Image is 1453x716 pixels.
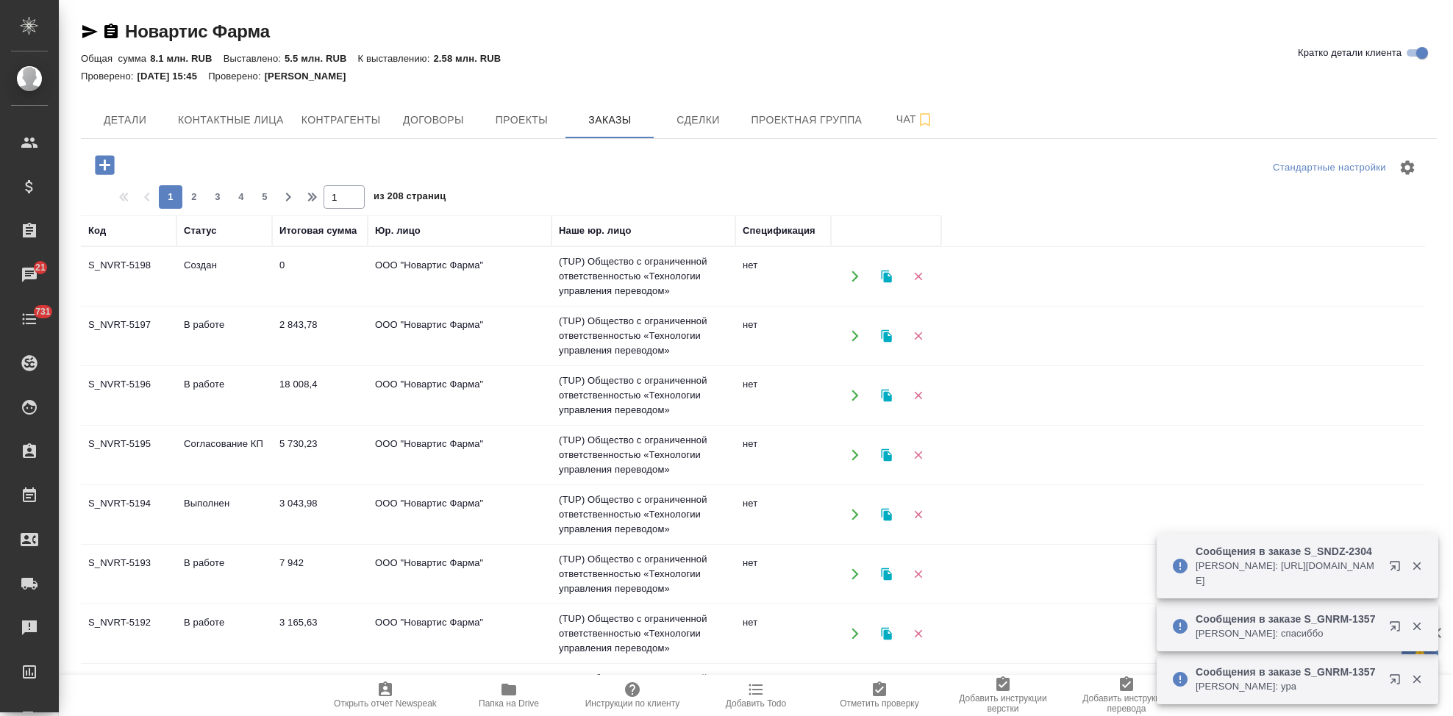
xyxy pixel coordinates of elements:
[751,111,862,129] span: Проектная группа
[735,429,831,481] td: нет
[903,559,933,590] button: Удалить
[735,548,831,600] td: нет
[272,608,368,659] td: 3 165,63
[903,321,933,351] button: Удалить
[398,111,468,129] span: Договоры
[840,381,870,411] button: Открыть
[1402,559,1432,573] button: Закрыть
[1196,544,1379,559] p: Сообщения в заказе S_SNDZ-2304
[182,190,206,204] span: 2
[102,23,120,40] button: Скопировать ссылку
[272,548,368,600] td: 7 942
[903,619,933,649] button: Удалить
[551,366,735,425] td: (TUP) Общество с ограниченной ответственностью «Технологии управления переводом»
[735,251,831,302] td: нет
[871,321,902,351] button: Клонировать
[81,548,176,600] td: S_NVRT-5193
[176,548,272,600] td: В работе
[176,370,272,421] td: В работе
[229,185,253,209] button: 4
[871,440,902,470] button: Клонировать
[4,301,55,337] a: 731
[81,310,176,362] td: S_NVRT-5197
[903,262,933,292] button: Удалить
[88,223,106,238] div: Код
[368,310,551,362] td: ООО "Новартис Фарма"
[176,429,272,481] td: Согласование КП
[368,489,551,540] td: ООО "Новартис Фарма"
[85,150,125,180] button: Добавить проект
[81,489,176,540] td: S_NVRT-5194
[818,675,941,716] button: Отметить проверку
[871,262,902,292] button: Клонировать
[272,429,368,481] td: 5 730,23
[840,440,870,470] button: Открыть
[176,251,272,302] td: Создан
[903,500,933,530] button: Удалить
[840,500,870,530] button: Открыть
[81,608,176,659] td: S_NVRT-5192
[1074,693,1179,714] span: Добавить инструкции перевода
[81,429,176,481] td: S_NVRT-5195
[1390,150,1425,185] span: Настроить таблицу
[1380,612,1415,647] button: Открыть в новой вкладке
[81,23,99,40] button: Скопировать ссылку для ЯМессенджера
[374,187,446,209] span: из 208 страниц
[663,111,733,129] span: Сделки
[1402,673,1432,686] button: Закрыть
[272,489,368,540] td: 3 043,98
[950,693,1056,714] span: Добавить инструкции верстки
[1196,665,1379,679] p: Сообщения в заказе S_GNRM-1357
[4,257,55,293] a: 21
[735,370,831,421] td: нет
[585,698,680,709] span: Инструкции по клиенту
[735,608,831,659] td: нет
[1298,46,1402,60] span: Кратко детали клиента
[81,53,150,64] p: Общая сумма
[206,190,229,204] span: 3
[571,675,694,716] button: Инструкции по клиенту
[26,260,54,275] span: 21
[1380,551,1415,587] button: Открыть в новой вкладке
[368,251,551,302] td: ООО "Новартис Фарма"
[1380,665,1415,700] button: Открыть в новой вкладке
[1402,620,1432,633] button: Закрыть
[903,381,933,411] button: Удалить
[871,619,902,649] button: Клонировать
[743,223,815,238] div: Спецификация
[735,310,831,362] td: нет
[368,548,551,600] td: ООО "Новартис Фарма"
[272,251,368,302] td: 0
[916,111,934,129] svg: Подписаться
[840,698,918,709] span: Отметить проверку
[253,185,276,209] button: 5
[551,545,735,604] td: (TUP) Общество с ограниченной ответственностью «Технологии управления переводом»
[486,111,557,129] span: Проекты
[903,440,933,470] button: Удалить
[368,370,551,421] td: ООО "Новартис Фарма"
[178,111,284,129] span: Контактные лица
[551,604,735,663] td: (TUP) Общество с ограниченной ответственностью «Технологии управления переводом»
[1196,679,1379,694] p: [PERSON_NAME]: ура
[285,53,357,64] p: 5.5 млн. RUB
[184,223,217,238] div: Статус
[272,310,368,362] td: 2 843,78
[301,111,381,129] span: Контрагенты
[208,71,265,82] p: Проверено:
[26,304,60,319] span: 731
[375,223,421,238] div: Юр. лицо
[1196,559,1379,588] p: [PERSON_NAME]: [URL][DOMAIN_NAME]
[1065,675,1188,716] button: Добавить инструкции перевода
[879,110,950,129] span: Чат
[871,381,902,411] button: Клонировать
[479,698,539,709] span: Папка на Drive
[81,251,176,302] td: S_NVRT-5198
[726,698,786,709] span: Добавить Todo
[90,111,160,129] span: Детали
[840,262,870,292] button: Открыть
[176,489,272,540] td: Выполнен
[840,559,870,590] button: Открыть
[871,500,902,530] button: Клонировать
[368,429,551,481] td: ООО "Новартис Фарма"
[840,321,870,351] button: Открыть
